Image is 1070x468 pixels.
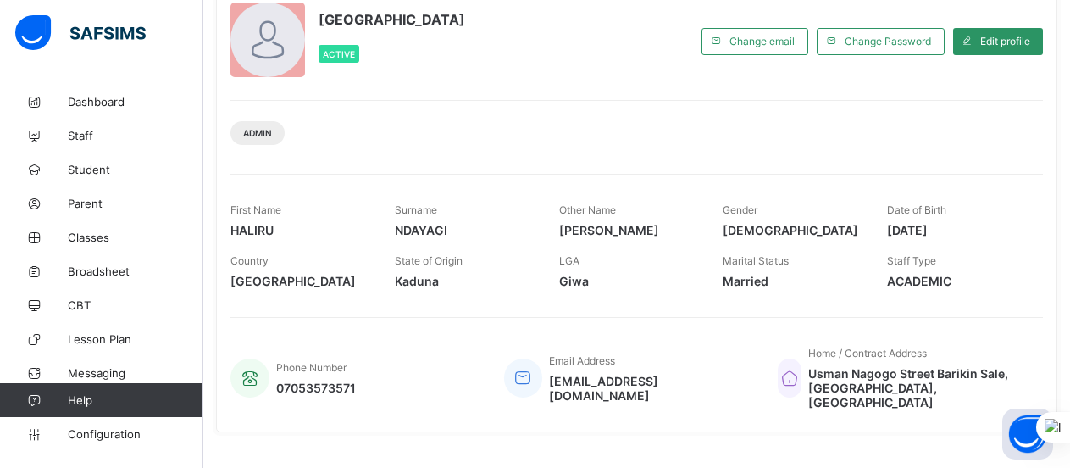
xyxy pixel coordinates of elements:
[395,274,534,288] span: Kaduna
[68,332,203,346] span: Lesson Plan
[68,427,202,441] span: Configuration
[68,393,202,407] span: Help
[68,129,203,142] span: Staff
[230,254,269,267] span: Country
[395,203,437,216] span: Surname
[887,274,1026,288] span: ACADEMIC
[230,223,369,237] span: HALIRU
[549,374,752,403] span: [EMAIL_ADDRESS][DOMAIN_NAME]
[559,223,698,237] span: [PERSON_NAME]
[887,223,1026,237] span: [DATE]
[808,347,927,359] span: Home / Contract Address
[845,35,931,47] span: Change Password
[68,197,203,210] span: Parent
[395,254,463,267] span: State of Origin
[559,254,579,267] span: LGA
[980,35,1030,47] span: Edit profile
[68,366,203,380] span: Messaging
[68,163,203,176] span: Student
[15,15,146,51] img: safsims
[323,49,355,59] span: Active
[808,366,1026,409] span: Usman Nagogo Street Barikin Sale, [GEOGRAPHIC_DATA], [GEOGRAPHIC_DATA]
[887,203,946,216] span: Date of Birth
[68,298,203,312] span: CBT
[887,254,936,267] span: Staff Type
[68,231,203,244] span: Classes
[559,203,616,216] span: Other Name
[68,95,203,109] span: Dashboard
[230,274,369,288] span: [GEOGRAPHIC_DATA]
[729,35,795,47] span: Change email
[723,274,862,288] span: Married
[723,223,862,237] span: [DEMOGRAPHIC_DATA]
[723,203,757,216] span: Gender
[559,274,698,288] span: Giwa
[276,381,356,395] span: 07053573571
[243,128,272,138] span: Admin
[723,254,789,267] span: Marital Status
[230,203,281,216] span: First Name
[549,354,615,367] span: Email Address
[1002,409,1053,460] button: Open asap
[68,265,203,278] span: Broadsheet
[276,361,347,374] span: Phone Number
[395,223,534,237] span: NDAYAGI
[319,11,465,28] span: [GEOGRAPHIC_DATA]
